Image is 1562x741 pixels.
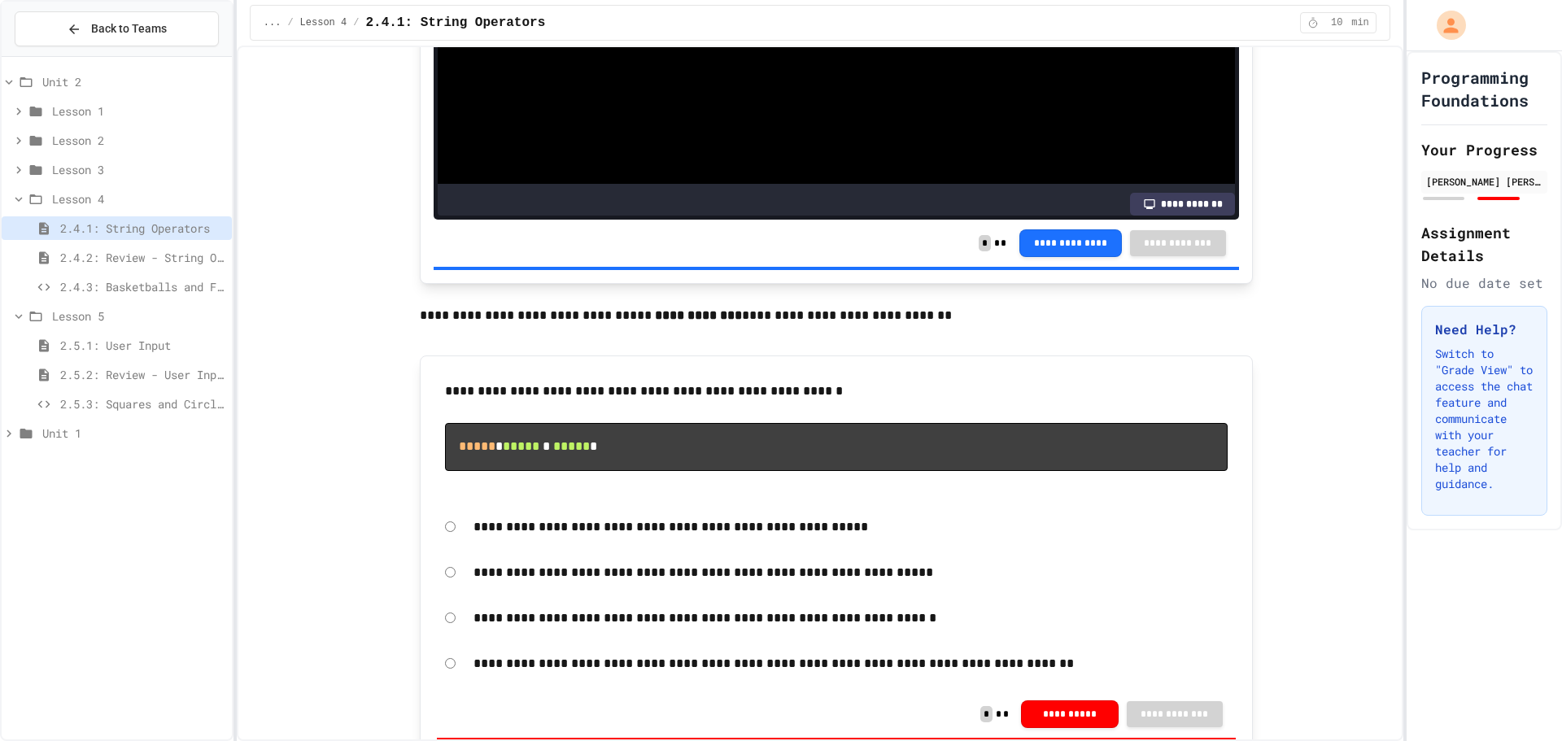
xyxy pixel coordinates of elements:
[1421,221,1547,267] h2: Assignment Details
[300,16,347,29] span: Lesson 4
[42,73,225,90] span: Unit 2
[1351,16,1369,29] span: min
[52,132,225,149] span: Lesson 2
[91,20,167,37] span: Back to Teams
[1421,138,1547,161] h2: Your Progress
[60,278,225,295] span: 2.4.3: Basketballs and Footballs
[365,13,545,33] span: 2.4.1: String Operators
[42,425,225,442] span: Unit 1
[60,366,225,383] span: 2.5.2: Review - User Input
[52,307,225,325] span: Lesson 5
[52,102,225,120] span: Lesson 1
[52,190,225,207] span: Lesson 4
[287,16,293,29] span: /
[1435,320,1534,339] h3: Need Help?
[60,337,225,354] span: 2.5.1: User Input
[1435,346,1534,492] p: Switch to "Grade View" to access the chat feature and communicate with your teacher for help and ...
[60,220,225,237] span: 2.4.1: String Operators
[60,249,225,266] span: 2.4.2: Review - String Operators
[60,395,225,412] span: 2.5.3: Squares and Circles
[264,16,281,29] span: ...
[1426,174,1542,189] div: [PERSON_NAME] [PERSON_NAME]
[353,16,359,29] span: /
[1420,7,1470,44] div: My Account
[1421,273,1547,293] div: No due date set
[52,161,225,178] span: Lesson 3
[1421,66,1547,111] h1: Programming Foundations
[1324,16,1350,29] span: 10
